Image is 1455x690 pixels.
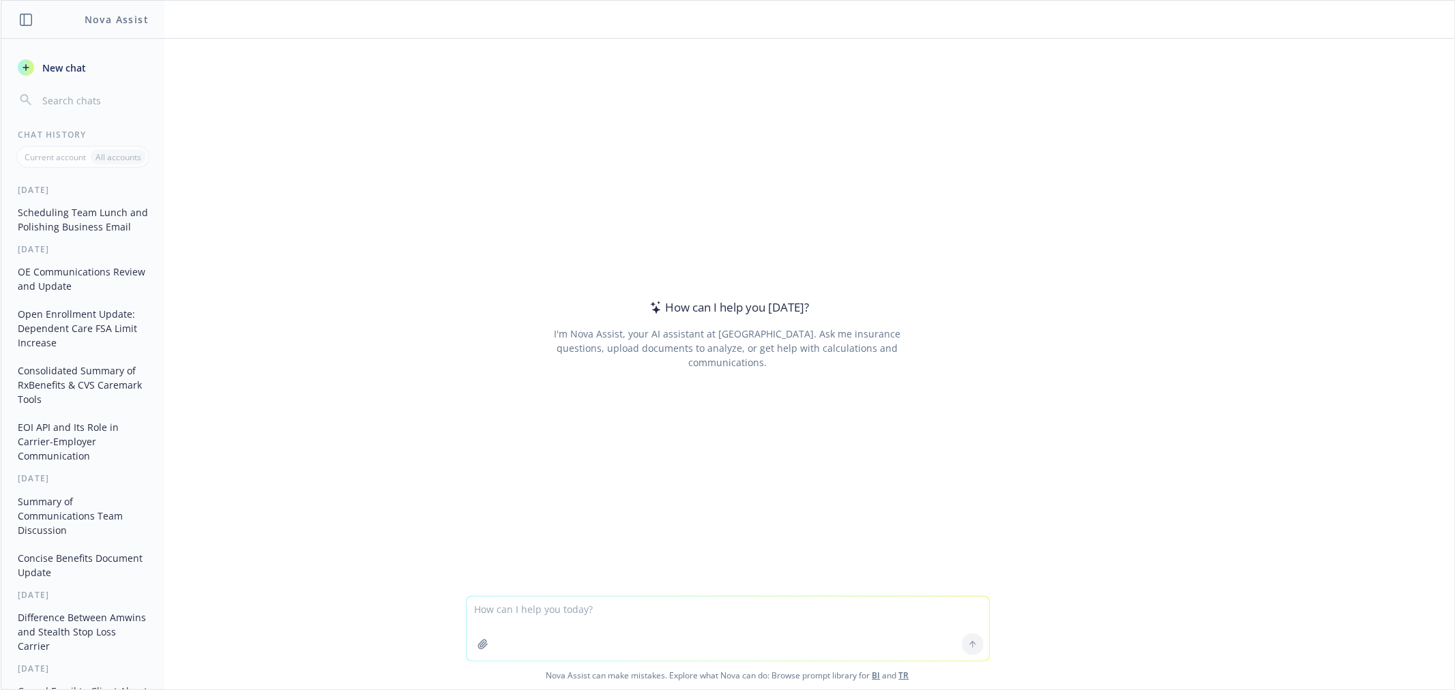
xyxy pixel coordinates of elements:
[1,184,164,196] div: [DATE]
[95,151,141,163] p: All accounts
[12,55,153,80] button: New chat
[12,606,153,657] button: Difference Between Amwins and Stealth Stop Loss Carrier
[12,260,153,297] button: OE Communications Review and Update
[1,129,164,140] div: Chat History
[40,61,86,75] span: New chat
[646,299,809,316] div: How can I help you [DATE]?
[12,547,153,584] button: Concise Benefits Document Update
[872,670,881,681] a: BI
[899,670,909,681] a: TR
[535,327,920,370] div: I'm Nova Assist, your AI assistant at [GEOGRAPHIC_DATA]. Ask me insurance questions, upload docum...
[40,91,148,110] input: Search chats
[1,472,164,484] div: [DATE]
[12,303,153,354] button: Open Enrollment Update: Dependent Care FSA Limit Increase
[12,416,153,467] button: EOI API and Its Role in Carrier-Employer Communication
[12,490,153,541] button: Summary of Communications Team Discussion
[1,663,164,674] div: [DATE]
[6,661,1449,689] span: Nova Assist can make mistakes. Explore what Nova can do: Browse prompt library for and
[1,589,164,601] div: [DATE]
[85,12,149,27] h1: Nova Assist
[12,201,153,238] button: Scheduling Team Lunch and Polishing Business Email
[12,359,153,410] button: Consolidated Summary of RxBenefits & CVS Caremark Tools
[1,243,164,255] div: [DATE]
[25,151,86,163] p: Current account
